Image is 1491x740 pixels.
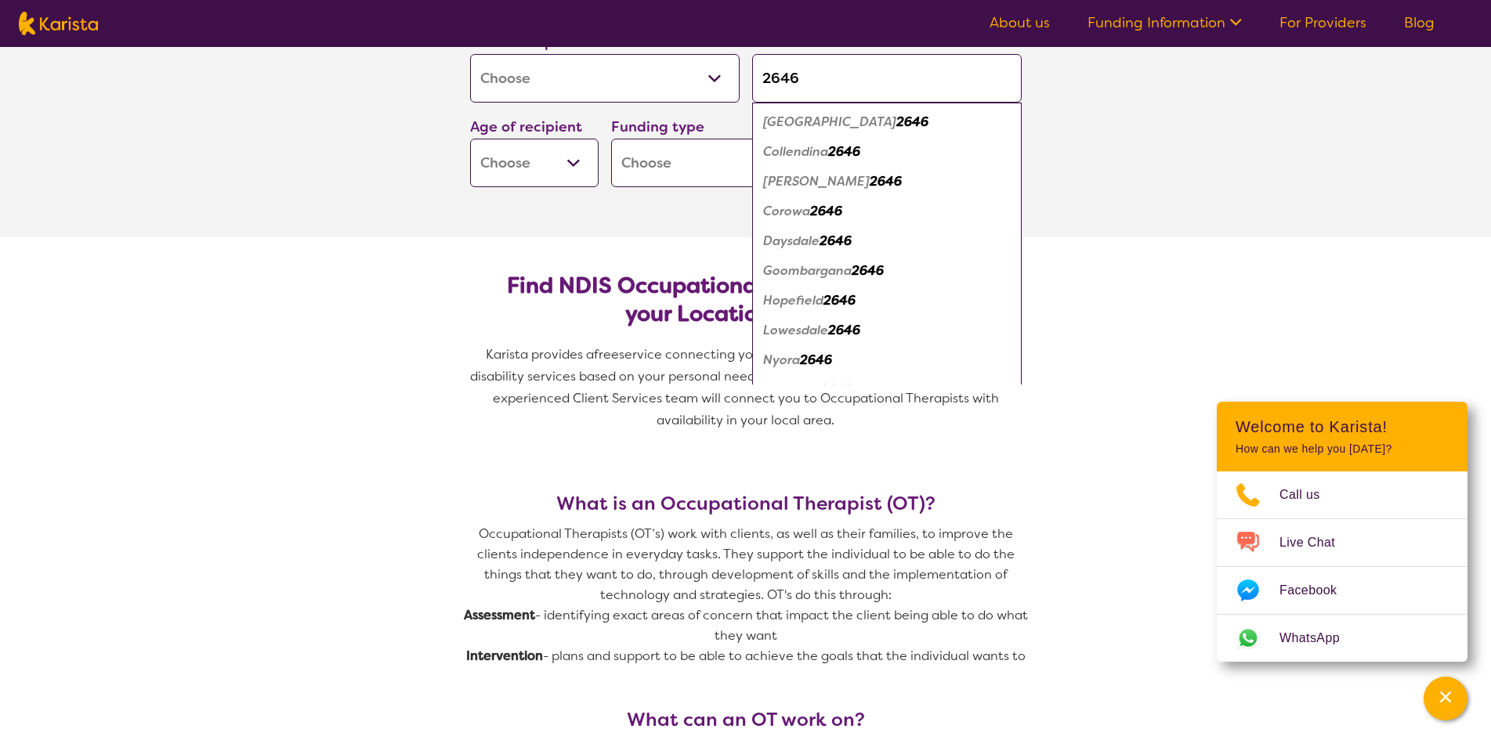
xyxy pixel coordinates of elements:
[870,173,902,190] em: 2646
[763,292,823,309] em: Hopefield
[760,316,1014,345] div: Lowesdale 2646
[760,137,1014,167] div: Collendina 2646
[1236,417,1449,436] h2: Welcome to Karista!
[763,352,800,368] em: Nyora
[763,233,820,249] em: Daysdale
[760,286,1014,316] div: Hopefield 2646
[464,524,1028,605] p: Occupational Therapists (OT’s) work with clients, as well as their families, to improve the clien...
[1279,579,1355,602] span: Facebook
[763,322,828,338] em: Lowesdale
[464,709,1028,731] h3: What can an OT work on?
[470,117,582,136] label: Age of recipient
[470,346,1025,428] span: service connecting you with Occupational Therapists and other disability services based on your p...
[1236,442,1449,456] p: How can we help you [DATE]?
[823,292,856,309] em: 2646
[763,262,852,279] em: Goombargana
[828,143,860,160] em: 2646
[763,173,870,190] em: [PERSON_NAME]
[896,114,928,130] em: 2646
[820,233,852,249] em: 2646
[1217,402,1467,662] div: Channel Menu
[810,203,842,219] em: 2646
[990,13,1050,32] a: About us
[763,381,820,398] em: Oaklands
[852,262,884,279] em: 2646
[464,605,1028,646] p: - identifying exact areas of concern that impact the client being able to do what they want
[19,12,98,35] img: Karista logo
[763,114,896,130] em: [GEOGRAPHIC_DATA]
[1404,13,1435,32] a: Blog
[594,346,619,363] span: free
[800,352,832,368] em: 2646
[1279,531,1354,554] span: Live Chat
[820,381,852,398] em: 2646
[611,117,704,136] label: Funding type
[464,646,1028,666] p: - plans and support to be able to achieve the goals that the individual wants to
[1279,483,1339,507] span: Call us
[763,143,828,160] em: Collendina
[760,375,1014,405] div: Oaklands 2646
[466,648,543,664] strong: Intervention
[760,256,1014,286] div: Goombargana 2646
[752,54,1022,103] input: Type
[760,107,1014,137] div: Balldale 2646
[828,322,860,338] em: 2646
[464,493,1028,514] h3: What is an Occupational Therapist (OT)?
[760,197,1014,226] div: Corowa 2646
[1279,13,1366,32] a: For Providers
[1217,615,1467,662] a: Web link opens in a new tab.
[763,203,810,219] em: Corowa
[1279,626,1359,650] span: WhatsApp
[464,607,535,623] strong: Assessment
[760,167,1014,197] div: Coreen 2646
[760,345,1014,375] div: Nyora 2646
[1424,677,1467,720] button: Channel Menu
[1087,13,1242,32] a: Funding Information
[483,272,1009,328] h2: Find NDIS Occupational Therapists based on your Location & Needs
[486,346,594,363] span: Karista provides a
[1217,471,1467,662] ul: Choose channel
[760,226,1014,256] div: Daysdale 2646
